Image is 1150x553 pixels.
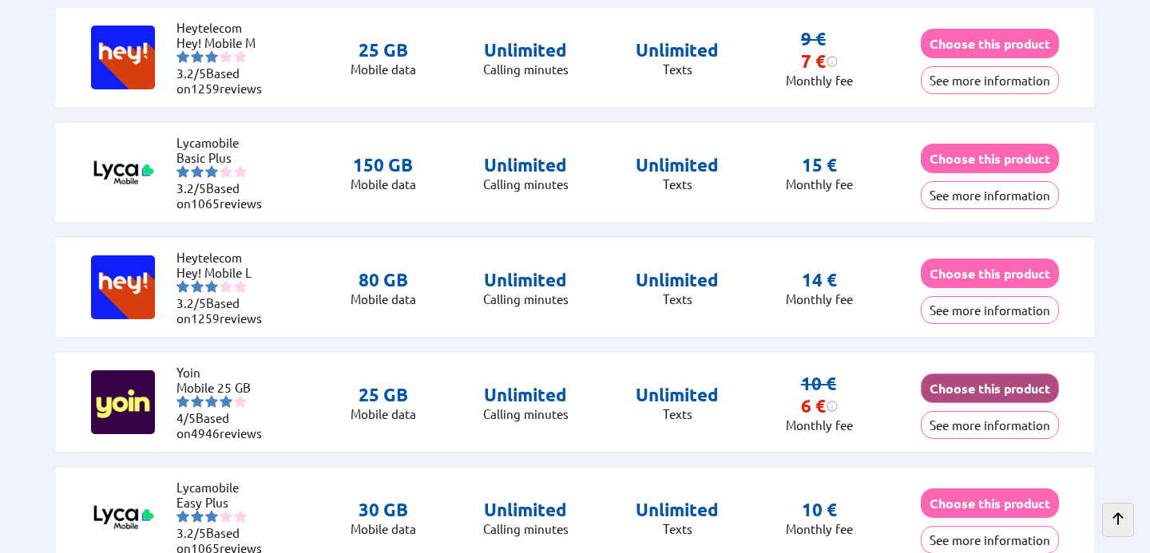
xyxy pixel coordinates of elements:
[191,50,204,63] img: starnr2
[176,165,189,178] img: starnr1
[786,291,853,306] p: Monthly fee
[176,65,272,96] li: Based on reviews
[220,50,232,63] img: starnr4
[826,55,839,68] img: information
[483,154,569,176] p: Unlimited
[351,406,416,421] p: Mobile data
[483,61,569,77] p: Calling minutes
[205,395,218,408] img: starnr3
[921,488,1059,518] button: Choose this product
[636,39,719,61] p: Unlimited
[636,384,719,406] p: Unlimited
[921,29,1059,58] button: Choose this product
[921,266,1059,281] a: Choose this product
[191,395,204,408] img: starnr2
[801,50,839,73] div: 7 €
[205,165,218,178] img: starnr3
[176,180,272,211] li: Based on reviews
[234,50,247,63] img: starnr5
[483,291,569,306] p: Calling minutes
[176,380,272,395] li: Mobile 25 GB
[234,280,247,293] img: starnr5
[205,280,218,293] img: starnr3
[921,417,1059,433] a: See more information
[351,61,416,77] p: Mobile data
[921,532,1059,547] a: See more information
[91,370,155,434] img: Logo of Yoin
[483,384,569,406] p: Unlimited
[636,406,719,421] p: Texts
[483,499,569,521] p: Unlimited
[351,384,416,406] p: 25 GB
[176,480,272,495] li: Lycamobile
[921,381,1059,396] a: Choose this product
[234,510,247,523] img: starnr5
[191,81,220,96] span: 1259
[176,250,272,265] li: Heytelecom
[786,176,853,192] p: Monthly fee
[176,410,196,425] span: 4/5
[220,510,232,523] img: starnr4
[176,280,189,293] img: starnr1
[176,265,272,280] li: Hey! Mobile L
[176,150,272,165] li: Basic Plus
[921,496,1059,511] a: Choose this product
[191,310,220,326] span: 1259
[636,154,719,176] p: Unlimited
[483,406,569,421] p: Calling minutes
[91,26,155,89] img: Logo of Heytelecom
[786,521,853,536] p: Monthly fee
[921,151,1059,166] a: Choose this product
[351,521,416,536] p: Mobile data
[91,485,155,549] img: Logo of Lycamobile
[636,499,719,521] p: Unlimited
[786,73,853,88] p: Monthly fee
[176,410,272,440] li: Based on reviews
[802,154,837,176] p: 15 €
[921,66,1059,94] button: See more information
[191,510,204,523] img: starnr2
[921,373,1059,403] button: Choose this product
[176,395,189,408] img: starnr1
[351,176,416,192] p: Mobile data
[483,39,569,61] p: Unlimited
[351,499,416,521] p: 30 GB
[921,181,1059,209] button: See more information
[636,269,719,291] p: Unlimited
[801,373,836,394] s: 10 €
[802,269,837,291] p: 14 €
[636,291,719,306] p: Texts
[351,39,416,61] p: 25 GB
[636,521,719,536] p: Texts
[191,196,220,211] span: 1065
[921,188,1059,203] a: See more information
[234,165,247,178] img: starnr5
[921,411,1059,439] button: See more information
[351,291,416,306] p: Mobile data
[205,50,218,63] img: starnr3
[91,255,155,319] img: Logo of Heytelecom
[826,400,839,413] img: information
[176,365,272,380] li: Yoin
[220,280,232,293] img: starnr4
[921,144,1059,173] button: Choose this product
[351,269,416,291] p: 80 GB
[483,176,569,192] p: Calling minutes
[234,395,247,408] img: starnr5
[351,154,416,176] p: 150 GB
[921,73,1059,88] a: See more information
[802,499,837,521] p: 10 €
[636,176,719,192] p: Texts
[921,259,1059,288] button: Choose this product
[176,135,272,150] li: Lycamobile
[205,510,218,523] img: starnr3
[921,36,1059,51] a: Choose this product
[220,395,232,408] img: starnr4
[220,165,232,178] img: starnr4
[176,295,272,326] li: Based on reviews
[176,20,272,35] li: Heytelecom
[176,295,206,310] span: 3.2/5
[191,280,204,293] img: starnr2
[176,65,206,81] span: 3.2/5
[176,35,272,50] li: Hey! Mobile M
